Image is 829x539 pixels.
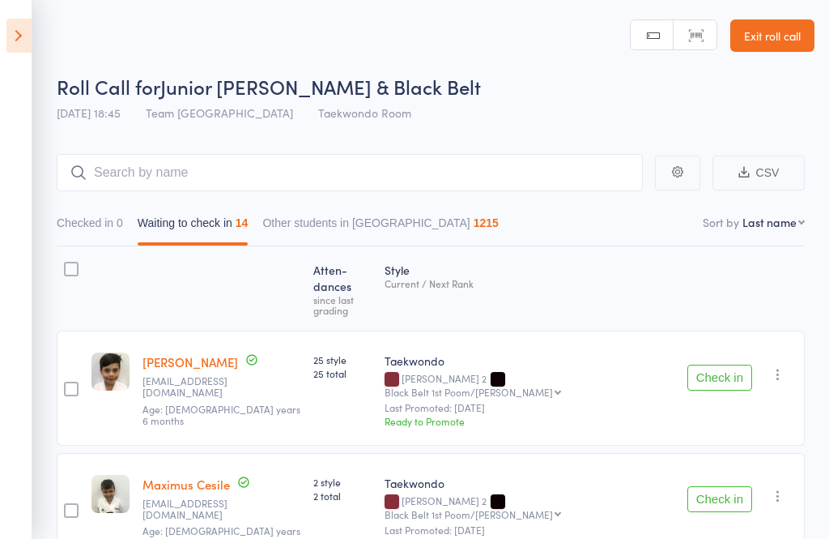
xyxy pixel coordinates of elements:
img: image1559110134.png [91,475,130,513]
span: 2 style [313,475,372,489]
button: Check in [687,365,752,391]
small: Last Promoted: [DATE] [385,524,674,536]
span: [DATE] 18:45 [57,105,121,121]
span: Team [GEOGRAPHIC_DATA] [146,105,293,121]
button: Other students in [GEOGRAPHIC_DATA]1215 [262,208,498,246]
button: Waiting to check in14 [138,208,249,246]
button: CSV [712,156,805,190]
div: [PERSON_NAME] 2 [385,373,674,397]
div: Taekwondo [385,353,674,369]
img: image1614319033.png [91,353,130,391]
a: Maximus Cesile [142,476,230,493]
small: Last Promoted: [DATE] [385,402,674,413]
div: 1215 [474,216,499,229]
div: Ready to Promote [385,414,674,428]
a: [PERSON_NAME] [142,353,238,370]
label: Sort by [703,214,739,230]
input: Search by name [57,154,643,191]
small: nina20@live.com.au [142,498,248,521]
div: Taekwondo [385,475,674,491]
div: [PERSON_NAME] 2 [385,495,674,520]
button: Checked in0 [57,208,123,246]
div: Black Belt 1st Poom/[PERSON_NAME] [385,509,553,520]
div: 0 [117,216,123,229]
div: Current / Next Rank [385,278,674,289]
div: Black Belt 1st Poom/[PERSON_NAME] [385,387,553,397]
span: Roll Call for [57,73,160,100]
div: since last grading [313,294,372,315]
span: Taekwondo Room [318,105,411,121]
div: Last name [742,214,797,230]
span: 25 total [313,366,372,380]
small: carmie_20@hotmail.com [142,375,248,399]
div: Atten­dances [307,254,378,323]
button: Check in [687,486,752,512]
span: 2 total [313,489,372,503]
span: Junior [PERSON_NAME] & Black Belt [160,73,481,100]
span: 25 style [313,353,372,366]
div: Style [378,254,680,323]
div: 14 [236,216,249,229]
span: Age: [DEMOGRAPHIC_DATA] years 6 months [142,402,300,427]
a: Exit roll call [730,19,814,52]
